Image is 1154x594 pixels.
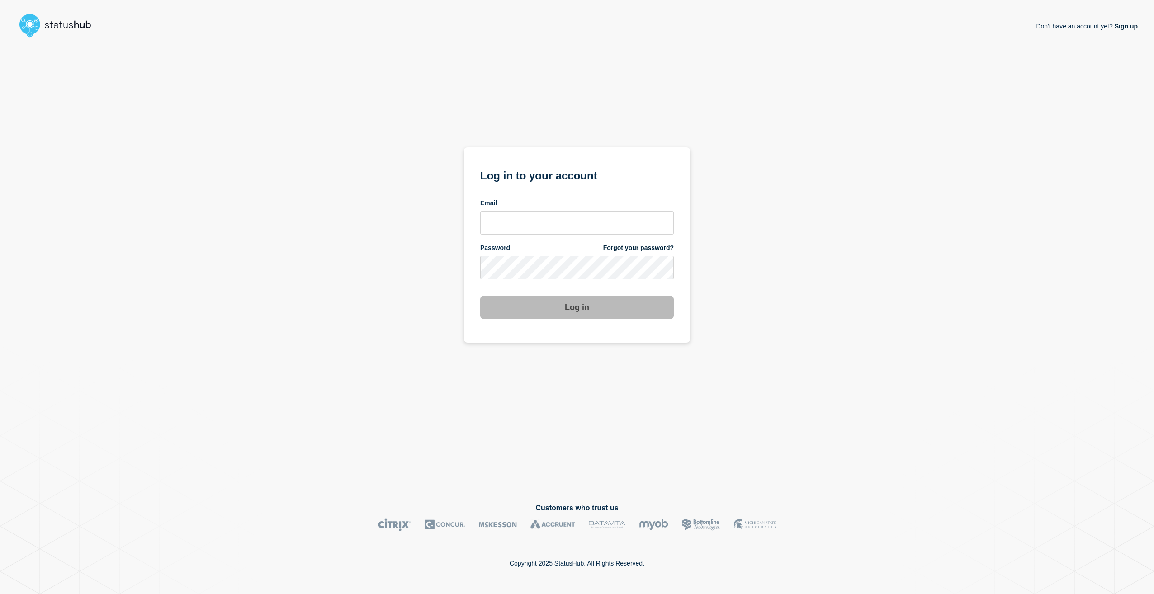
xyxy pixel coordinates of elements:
[480,256,674,279] input: password input
[425,518,465,531] img: Concur logo
[589,518,625,531] img: DataVita logo
[1036,15,1138,37] p: Don't have an account yet?
[1113,23,1138,30] a: Sign up
[16,504,1138,512] h2: Customers who trust us
[510,560,644,567] p: Copyright 2025 StatusHub. All Rights Reserved.
[603,244,674,252] a: Forgot your password?
[480,244,510,252] span: Password
[480,296,674,319] button: Log in
[682,518,720,531] img: Bottomline logo
[480,199,497,207] span: Email
[479,518,517,531] img: McKesson logo
[480,166,674,183] h1: Log in to your account
[639,518,668,531] img: myob logo
[734,518,776,531] img: MSU logo
[378,518,411,531] img: Citrix logo
[16,11,102,40] img: StatusHub logo
[530,518,575,531] img: Accruent logo
[480,211,674,235] input: email input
